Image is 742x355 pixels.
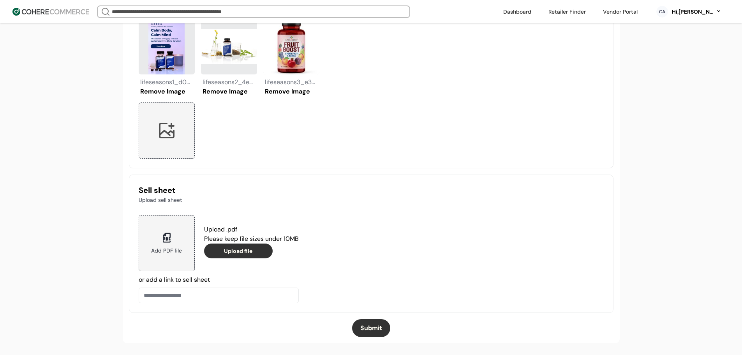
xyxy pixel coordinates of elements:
button: Remove Image [201,87,249,96]
div: lifeseasons1_d0bfdb_.png [139,78,195,87]
button: Upload file [204,244,273,258]
div: Hi, [PERSON_NAME] [671,8,714,16]
label: or add a link to sell sheet [139,276,210,284]
img: https://eyrgwctjnbjddggtfjtb.supabase.co/storage/v1/object/public/cohere/1e4e3ee7-738a-4ac3-b71c-... [139,18,195,74]
div: lifeseasons2_4ee4ff_.png [201,78,257,87]
div: lifeseasons3_e376d5_.png [263,78,319,87]
img: Cohere Logo [12,8,89,16]
img: https://eyrgwctjnbjddggtfjtb.supabase.co/storage/v1/object/public/cohere/1e4e3ee7-738a-4ac3-b71c-... [263,18,319,74]
h3: Sell sheet [139,184,604,196]
img: https://eyrgwctjnbjddggtfjtb.supabase.co/storage/v1/object/public/cohere/1e4e3ee7-738a-4ac3-b71c-... [201,18,257,74]
div: Add PDF file [151,247,182,255]
p: Upload .pdf [204,225,299,234]
button: Submit [352,319,390,337]
p: Please keep file sizes under 10MB [204,234,299,244]
p: Upload sell sheet [139,196,604,204]
button: Remove Image [263,87,312,96]
button: Remove Image [139,87,187,96]
button: Hi,[PERSON_NAME] [671,8,722,16]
